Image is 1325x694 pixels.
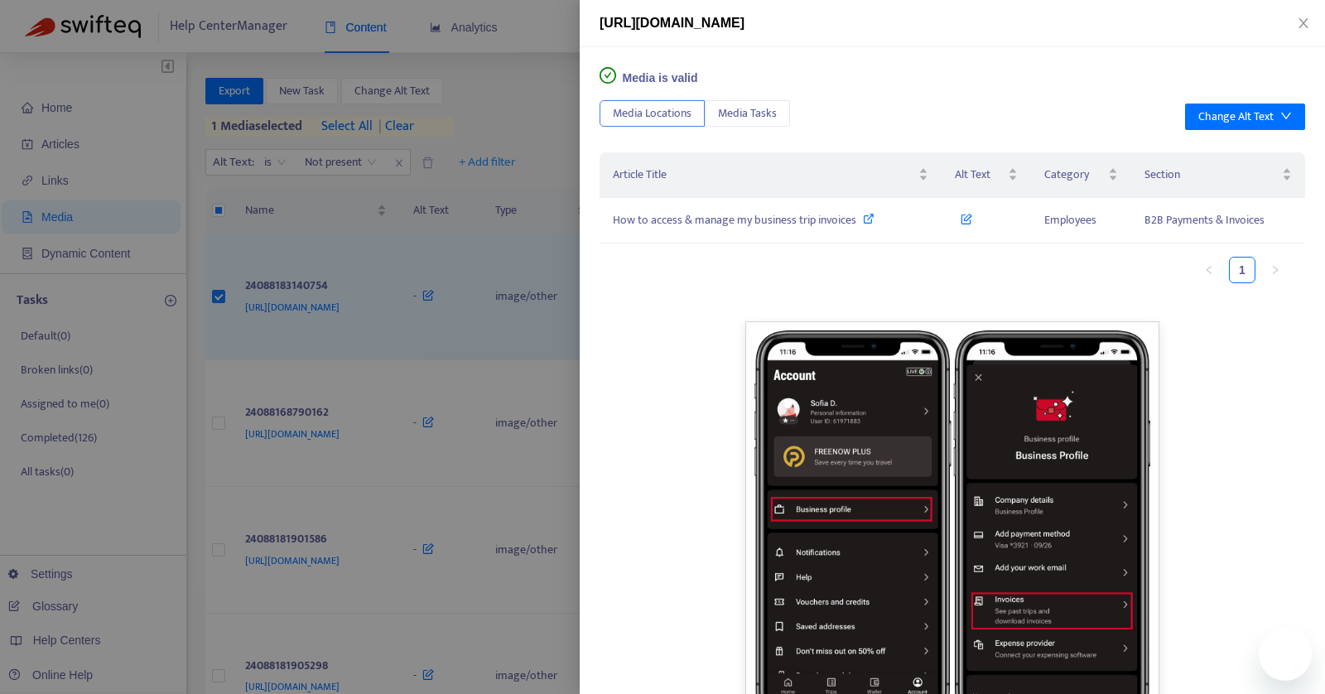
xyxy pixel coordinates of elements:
[1292,16,1315,31] button: Close
[1262,257,1289,283] li: Next Page
[1280,110,1292,122] span: down
[1270,265,1280,275] span: right
[1131,152,1305,198] th: Section
[1262,257,1289,283] button: right
[942,152,1031,198] th: Alt Text
[718,104,777,123] span: Media Tasks
[1198,108,1274,126] div: Change Alt Text
[955,166,1005,184] span: Alt Text
[600,16,744,30] span: [URL][DOMAIN_NAME]
[623,71,698,84] span: Media is valid
[1196,257,1222,283] button: left
[600,67,616,84] span: check-circle
[1185,104,1305,130] button: Change Alt Text
[613,210,856,229] span: How to access & manage my business trip invoices
[600,152,942,198] th: Article Title
[1229,257,1255,283] li: 1
[1230,258,1255,282] a: 1
[1044,210,1096,229] span: Employees
[613,166,915,184] span: Article Title
[1044,166,1105,184] span: Category
[1144,210,1265,229] span: B2B Payments & Invoices
[600,100,705,127] button: Media Locations
[705,100,790,127] button: Media Tasks
[1144,166,1279,184] span: Section
[1297,17,1310,30] span: close
[1196,257,1222,283] li: Previous Page
[613,104,691,123] span: Media Locations
[1031,152,1131,198] th: Category
[1259,628,1312,681] iframe: Button to launch messaging window, conversation in progress
[1204,265,1214,275] span: left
